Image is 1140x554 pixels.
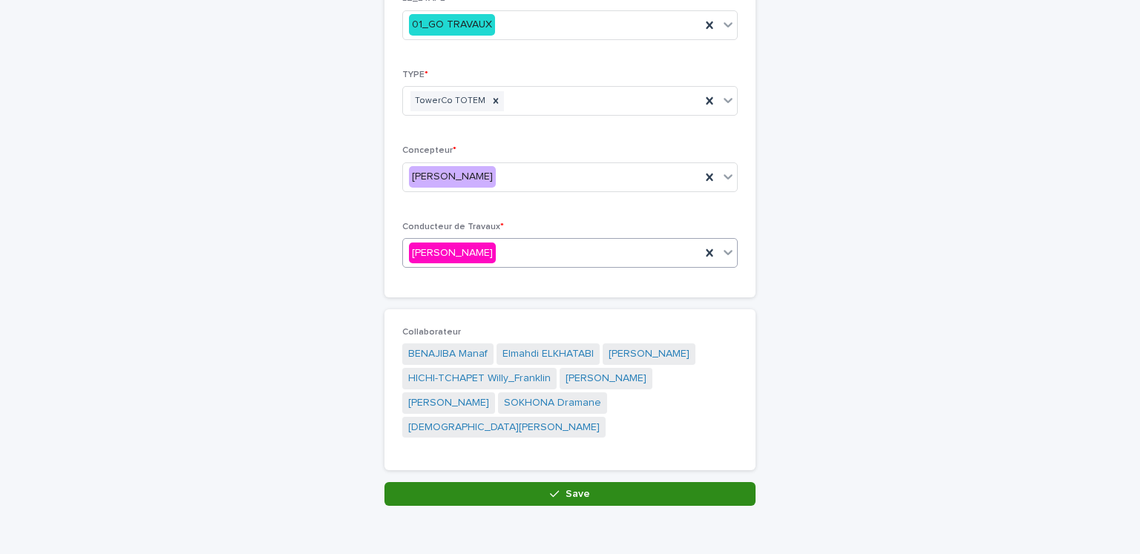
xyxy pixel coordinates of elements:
[409,14,495,36] div: 01_GO TRAVAUX
[384,482,756,506] button: Save
[408,346,488,362] a: BENAJIBA Manaf
[566,371,646,386] a: [PERSON_NAME]
[609,346,689,362] a: [PERSON_NAME]
[409,243,496,264] div: [PERSON_NAME]
[402,146,456,155] span: Concepteur
[502,346,594,362] a: Elmahdi ELKHATABI
[410,91,488,111] div: TowerCo TOTEM
[402,222,504,231] span: Conducteur de Travaux
[402,328,461,337] span: Collaborateur
[566,489,590,499] span: Save
[408,420,600,435] a: [DEMOGRAPHIC_DATA][PERSON_NAME]
[408,371,551,386] a: HICHI-TCHAPET Willy_Franklin
[409,166,496,188] div: [PERSON_NAME]
[504,395,601,411] a: SOKHONA Dramane
[402,70,428,79] span: TYPE
[408,395,489,411] a: [PERSON_NAME]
